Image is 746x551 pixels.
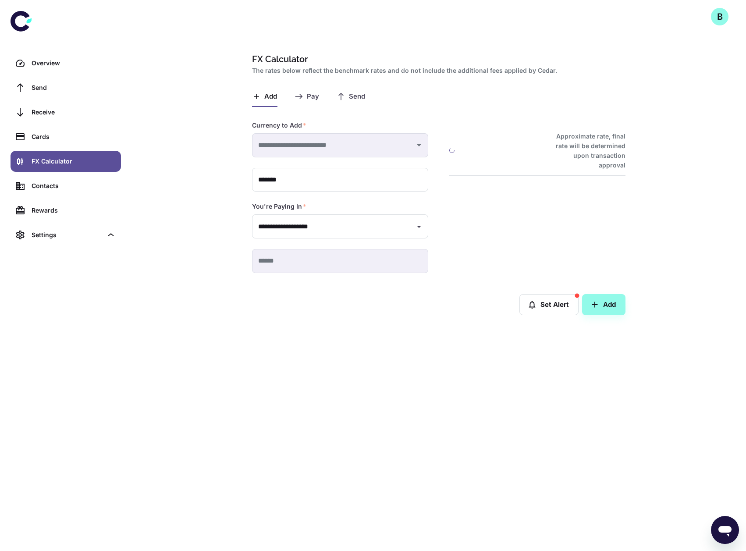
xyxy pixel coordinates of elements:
h2: The rates below reflect the benchmark rates and do not include the additional fees applied by Cedar. [252,66,622,75]
h1: FX Calculator [252,53,622,66]
div: Cards [32,132,116,142]
div: Settings [11,224,121,245]
label: Currency to Add [252,121,306,130]
iframe: Button to launch messaging window, conversation in progress [711,516,739,544]
div: Settings [32,230,103,240]
a: Cards [11,126,121,147]
div: Receive [32,107,116,117]
span: Send [349,92,365,101]
div: FX Calculator [32,156,116,166]
button: Set Alert [519,294,579,315]
h6: Approximate rate, final rate will be determined upon transaction approval [546,132,625,170]
div: Overview [32,58,116,68]
a: FX Calculator [11,151,121,172]
div: Send [32,83,116,92]
a: Receive [11,102,121,123]
div: Contacts [32,181,116,191]
a: Rewards [11,200,121,221]
a: Overview [11,53,121,74]
button: Add [582,294,625,315]
button: Open [413,220,425,233]
span: Pay [307,92,319,101]
span: Add [264,92,277,101]
label: You're Paying In [252,202,306,211]
div: Rewards [32,206,116,215]
button: B [711,8,728,25]
a: Contacts [11,175,121,196]
a: Send [11,77,121,98]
